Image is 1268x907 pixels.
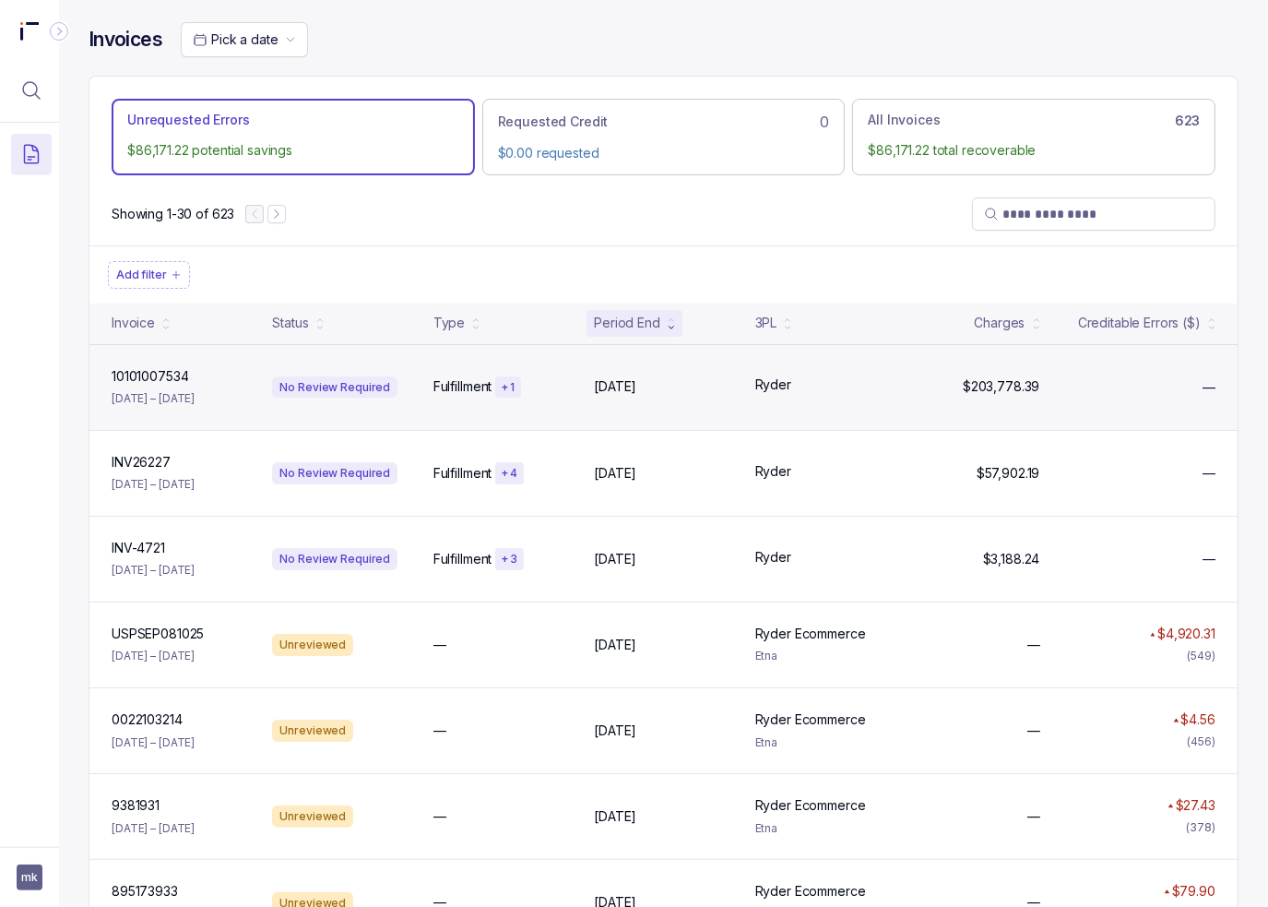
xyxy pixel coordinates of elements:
[267,205,286,223] button: Next Page
[1027,636,1040,654] p: —
[112,796,160,815] p: 9381931
[11,134,52,174] button: Menu Icon Button DocumentTextIcon
[977,464,1040,483] p: $57,902.19
[112,453,171,471] p: INV26227
[755,796,866,815] p: Ryder Ecommerce
[211,31,278,47] span: Pick a date
[1157,625,1215,643] p: $4,920.31
[433,314,465,332] div: Type
[433,550,492,568] p: Fulfillment
[112,205,234,223] p: Showing 1-30 of 623
[108,261,190,289] button: Filter Chip Add filter
[112,734,195,752] p: [DATE] – [DATE]
[501,380,515,395] p: + 1
[594,314,660,332] div: Period End
[127,141,459,160] p: $86,171.22 potential savings
[112,367,188,386] p: 10101007534
[112,389,195,408] p: [DATE] – [DATE]
[1188,733,1215,751] div: (456)
[181,22,308,57] button: Date Range Picker
[594,550,636,568] p: [DATE]
[48,20,70,42] div: Collapse Icon
[116,266,167,284] p: Add filter
[1188,647,1215,665] div: (549)
[1173,718,1179,722] img: red pointer upwards
[755,882,866,901] p: Ryder Ecommerce
[1187,818,1215,837] div: (378)
[755,548,791,567] p: Ryder
[433,722,446,740] p: —
[112,475,195,494] p: [DATE] – [DATE]
[272,376,397,399] div: No Review Required
[433,464,492,483] p: Fulfillment
[594,464,636,483] p: [DATE]
[112,882,178,901] p: 895173933
[755,462,791,481] p: Ryder
[1203,378,1215,397] span: —
[17,865,42,890] button: User initials
[127,111,249,129] p: Unrequested Errors
[1203,464,1215,483] span: —
[272,548,397,570] div: No Review Required
[112,819,195,838] p: [DATE] – [DATE]
[868,141,1200,160] p: $86,171.22 total recoverable
[755,625,866,643] p: Ryder Ecommerce
[193,30,278,49] search: Date Range Picker
[112,647,195,665] p: [DATE] – [DATE]
[963,377,1039,396] p: $203,778.39
[498,113,609,131] p: Requested Credit
[975,314,1025,332] div: Charges
[1172,882,1215,901] p: $79.90
[272,806,353,828] div: Unreviewed
[1181,710,1215,729] p: $4.56
[594,807,636,826] p: [DATE]
[272,720,353,742] div: Unreviewed
[112,561,195,579] p: [DATE] – [DATE]
[594,377,636,396] p: [DATE]
[1167,804,1173,808] img: red pointer upwards
[272,462,397,484] div: No Review Required
[1164,889,1169,894] img: red pointer upwards
[1078,314,1201,332] div: Creditable Errors ($)
[11,70,52,111] button: Menu Icon Button MagnifyingGlassIcon
[1027,722,1040,740] p: —
[112,625,204,643] p: USPSEP081025
[112,314,155,332] div: Invoice
[1150,632,1155,637] img: red pointer upwards
[755,710,866,729] p: Ryder Ecommerce
[755,819,894,838] p: Etna
[498,111,830,133] div: 0
[594,636,636,654] p: [DATE]
[1175,113,1200,128] h6: 623
[1027,807,1040,826] p: —
[112,205,234,223] div: Remaining page entries
[594,722,636,740] p: [DATE]
[433,377,492,396] p: Fulfillment
[89,27,162,53] h4: Invoices
[755,376,791,394] p: Ryder
[983,550,1040,568] p: $3,188.24
[433,636,446,654] p: —
[1176,796,1215,815] p: $27.43
[755,734,894,752] p: Etna
[501,466,517,481] p: + 4
[108,261,1219,289] ul: Filter Group
[755,647,894,665] p: Etna
[112,539,165,557] p: INV-4721
[868,111,940,129] p: All Invoices
[501,552,517,567] p: + 3
[272,314,308,332] div: Status
[498,144,830,162] p: $0.00 requested
[433,807,446,826] p: —
[112,710,183,729] p: 0022103214
[272,634,353,656] div: Unreviewed
[755,314,777,332] div: 3PL
[112,99,1215,174] ul: Action Tab Group
[1203,550,1215,568] span: —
